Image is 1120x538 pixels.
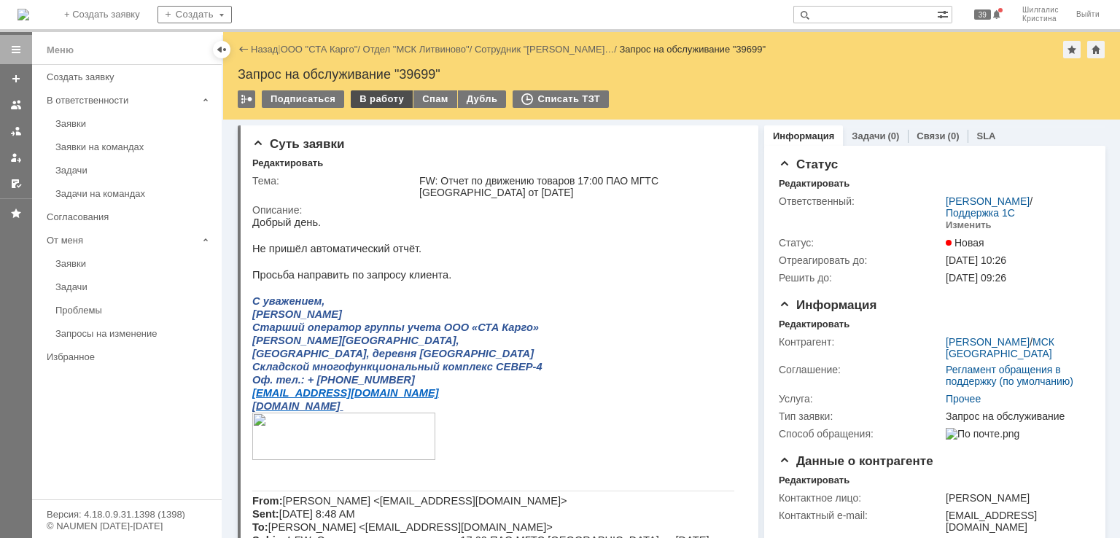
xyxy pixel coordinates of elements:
[55,118,213,129] div: Заявки
[779,157,838,171] span: Статус
[55,305,213,316] div: Проблемы
[946,336,1030,348] a: [PERSON_NAME]
[1063,41,1081,58] div: Добавить в избранное
[419,175,739,198] div: FW: Отчет по движению товаров 17:00 ПАО МГТС [GEOGRAPHIC_DATA] от [DATE]
[55,141,213,152] div: Заявки на командах
[252,157,323,169] div: Редактировать
[946,336,1085,359] div: /
[976,130,995,141] a: SLA
[779,364,943,375] div: Соглашение:
[252,137,344,151] span: Суть заявки
[50,136,219,158] a: Заявки на командах
[47,71,213,82] div: Создать заявку
[946,492,1085,504] div: [PERSON_NAME]
[779,254,943,266] div: Отреагировать до:
[948,130,960,141] div: (0)
[50,299,219,321] a: Проблемы
[779,178,849,190] div: Редактировать
[47,95,197,106] div: В ответственности
[29,516,194,527] span: [EMAIL_ADDRESS][DOMAIN_NAME]
[887,130,899,141] div: (0)
[779,454,933,468] span: Данные о контрагенте
[50,112,219,135] a: Заявки
[937,7,952,20] span: Расширенный поиск
[475,44,620,55] div: /
[852,130,885,141] a: Задачи
[946,272,1006,284] span: [DATE] 09:26
[41,206,219,228] a: Согласования
[779,492,943,504] div: Контактное лицо:
[946,510,1085,533] div: [EMAIL_ADDRESS][DOMAIN_NAME]
[4,146,28,169] a: Мои заявки
[213,41,230,58] div: Скрыть меню
[252,175,416,187] div: Тема:
[946,336,1054,359] a: МСК [GEOGRAPHIC_DATA]
[157,6,232,23] div: Создать
[17,9,29,20] img: logo
[363,44,470,55] a: Отдел "МСК Литвиново"
[946,364,1073,387] a: Регламент обращения в поддержку (по умолчанию)
[946,219,992,231] div: Изменить
[55,188,213,199] div: Задачи на командах
[946,393,981,405] a: Прочее
[47,211,213,222] div: Согласования
[917,130,945,141] a: Связи
[50,276,219,298] a: Задачи
[779,475,849,486] div: Редактировать
[55,281,213,292] div: Задачи
[946,254,1006,266] span: [DATE] 10:26
[974,9,991,20] span: 39
[281,44,363,55] div: /
[779,336,943,348] div: Контрагент:
[4,172,28,195] a: Мои согласования
[946,207,1015,219] a: Поддержка 1С
[4,120,28,143] a: Заявки в моей ответственности
[1087,41,1105,58] div: Сделать домашней страницей
[779,195,943,207] div: Ответственный:
[773,130,834,141] a: Информация
[47,351,197,362] div: Избранное
[946,195,1085,219] div: /
[4,93,28,117] a: Заявки на командах
[41,66,219,88] a: Создать заявку
[29,515,194,527] a: [EMAIL_ADDRESS][DOMAIN_NAME]
[363,44,475,55] div: /
[47,510,207,519] div: Версия: 4.18.0.9.31.1398 (1398)
[50,322,219,345] a: Запросы на изменение
[238,90,255,108] div: Работа с массовостью
[779,410,943,422] div: Тип заявки:
[946,428,1019,440] img: По почте.png
[278,43,280,54] div: |
[47,521,207,531] div: © NAUMEN [DATE]-[DATE]
[251,44,278,55] a: Назад
[252,204,742,216] div: Описание:
[946,410,1085,422] div: Запрос на обслуживание
[55,165,213,176] div: Задачи
[238,67,1105,82] div: Запрос на обслуживание "39699"
[50,182,219,205] a: Задачи на командах
[17,9,29,20] a: Перейти на домашнюю страницу
[779,510,943,521] div: Контактный e-mail:
[779,298,876,312] span: Информация
[47,235,197,246] div: От меня
[779,393,943,405] div: Услуга:
[1022,6,1059,15] span: Шилгалис
[475,44,614,55] a: Сотрудник "[PERSON_NAME]…
[50,252,219,275] a: Заявки
[55,328,213,339] div: Запросы на изменение
[1022,15,1059,23] span: Кристина
[47,42,74,59] div: Меню
[50,159,219,182] a: Задачи
[946,195,1030,207] a: [PERSON_NAME]
[620,44,766,55] div: Запрос на обслуживание "39699"
[55,258,213,269] div: Заявки
[281,44,358,55] a: ООО "СТА Карго"
[946,237,984,249] span: Новая
[779,428,943,440] div: Способ обращения:
[4,67,28,90] a: Создать заявку
[779,237,943,249] div: Статус:
[779,272,943,284] div: Решить до:
[779,319,849,330] div: Редактировать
